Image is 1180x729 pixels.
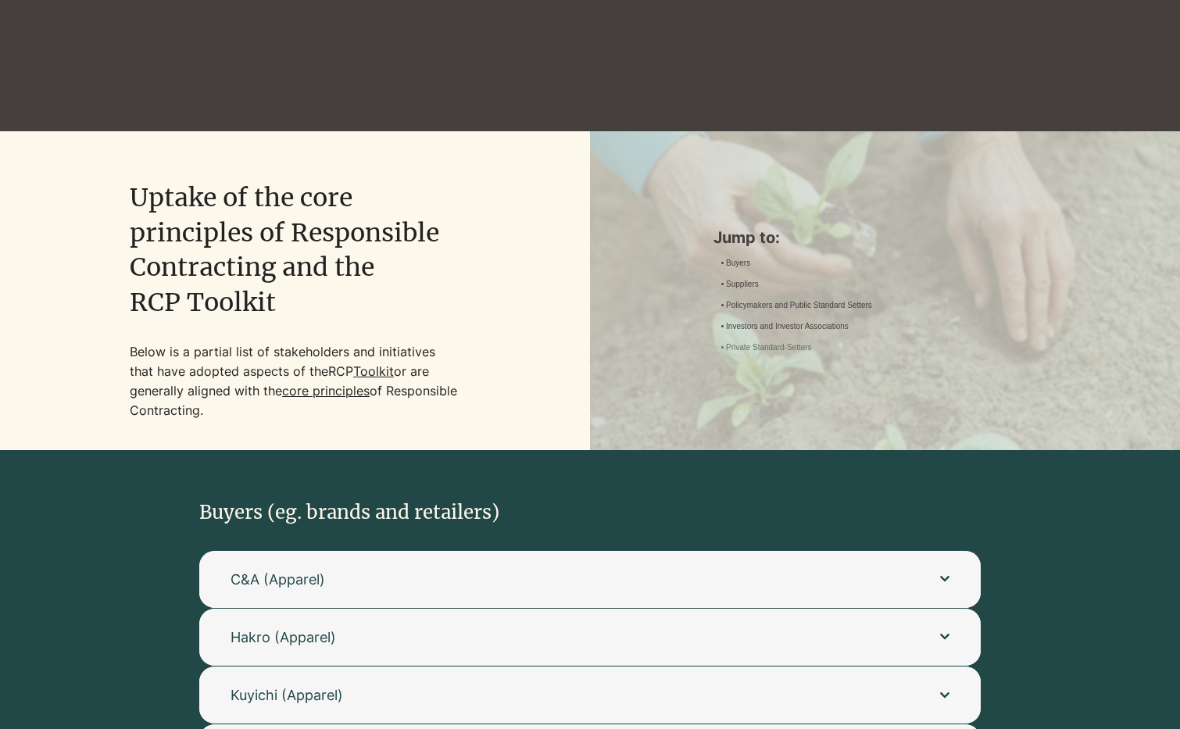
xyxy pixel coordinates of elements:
[721,300,872,312] a: • Policymakers and Public Standard Setters
[231,685,909,705] span: Kuyichi (Apparel)
[713,256,976,355] nav: Site
[328,363,353,379] a: RCP
[199,666,981,724] button: Kuyichi (Apparel)
[590,131,1180,609] img: pexels-greta-hoffman-7728921_edited.jpg
[199,609,981,666] button: Hakro (Apparel)
[130,182,439,318] span: Uptake of the core principles of Responsible Contracting and the RCP Toolkit
[353,363,394,379] a: Toolkit
[130,342,460,420] p: Below is a partial list of stakeholders and initiatives that have adopted aspects of the or are g...
[199,499,674,526] h2: Buyers (eg. brands and retailers)
[721,258,750,270] a: • Buyers
[282,383,370,398] a: core principles
[721,279,759,291] a: • Suppliers
[231,570,909,589] span: C&A (Apparel)
[721,321,849,333] a: • Investors and Investor Associations
[721,342,812,353] a: • Private Standard-Setters
[231,627,909,647] span: Hakro (Apparel)
[199,551,981,608] button: C&A (Apparel)
[713,227,1044,248] p: Jump to:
